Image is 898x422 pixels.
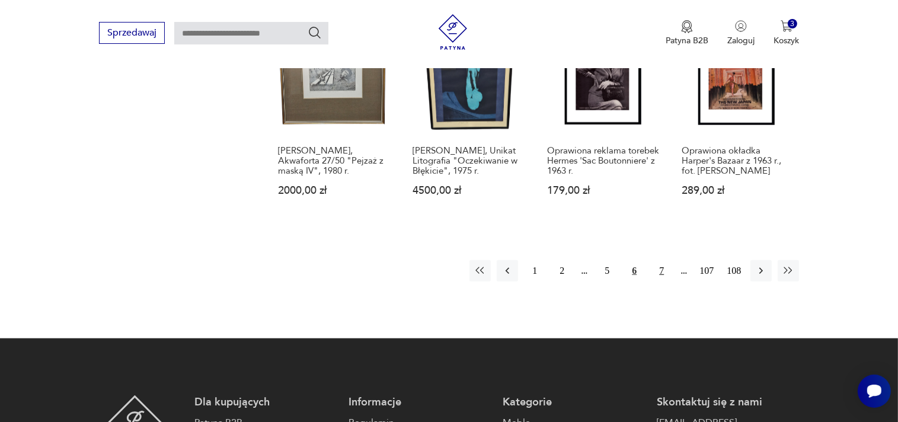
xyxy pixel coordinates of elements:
img: Ikona medalu [681,20,693,33]
a: Zofia Kopel-Szulc, Unikat Litografia "Oczekiwanie w Błękicie", 1975 r.[PERSON_NAME], Unikat Litog... [407,14,530,219]
h3: [PERSON_NAME], Akwaforta 27/50 "Pejzaż z maską IV", 1980 r. [278,146,390,176]
button: 108 [723,260,744,282]
button: Sprzedawaj [99,22,165,44]
button: 1 [524,260,545,282]
p: Dla kupujących [194,395,337,410]
img: Ikona koszyka [781,20,792,32]
button: 2 [551,260,573,282]
img: Ikonka użytkownika [735,20,747,32]
p: 289,00 zł [682,186,794,196]
button: 5 [596,260,618,282]
button: 7 [651,260,672,282]
img: Patyna - sklep z meblami i dekoracjami vintage [435,14,471,50]
h3: [PERSON_NAME], Unikat Litografia "Oczekiwanie w Błękicie", 1975 r. [413,146,525,176]
iframe: Smartsupp widget button [858,375,891,408]
p: Zaloguj [727,35,755,46]
h3: Oprawiona okładka Harper's Bazaar z 1963 r., fot. [PERSON_NAME] [682,146,794,176]
a: Sprzedawaj [99,30,165,38]
p: 2000,00 zł [278,186,390,196]
a: Oprawiona reklama torebek Hermes 'Sac Boutonniere' z 1963 r.Oprawiona reklama torebek Hermes 'Sac... [542,14,664,219]
p: 179,00 zł [547,186,659,196]
p: Patyna B2B [666,35,708,46]
button: 3Koszyk [774,20,799,46]
p: Koszyk [774,35,799,46]
p: 4500,00 zł [413,186,525,196]
button: 107 [696,260,717,282]
button: Zaloguj [727,20,755,46]
p: Informacje [349,395,491,410]
p: Kategorie [503,395,645,410]
button: 6 [624,260,645,282]
button: Patyna B2B [666,20,708,46]
div: 3 [788,19,798,29]
a: Oprawiona okładka Harper's Bazaar z 1963 r., fot. Richard DormerOprawiona okładka Harper's Bazaar... [676,14,799,219]
button: Szukaj [308,25,322,40]
h3: Oprawiona reklama torebek Hermes 'Sac Boutonniere' z 1963 r. [547,146,659,176]
a: Ikona medaluPatyna B2B [666,20,708,46]
a: Eulalia Złotnicka, Akwaforta 27/50 "Pejzaż z maską IV", 1980 r.[PERSON_NAME], Akwaforta 27/50 "Pe... [273,14,395,219]
p: Skontaktuj się z nami [657,395,799,410]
